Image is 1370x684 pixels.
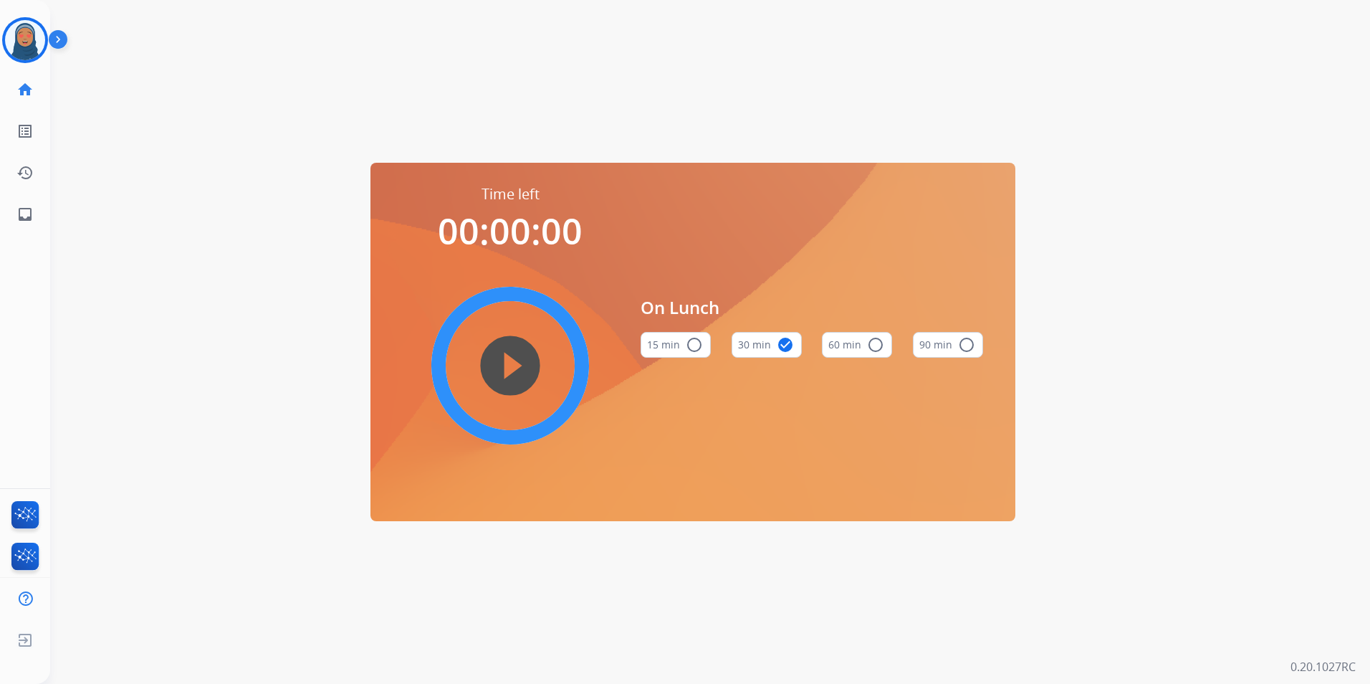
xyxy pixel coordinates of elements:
mat-icon: home [16,81,34,98]
button: 60 min [822,332,892,358]
mat-icon: radio_button_unchecked [867,336,884,353]
p: 0.20.1027RC [1290,658,1356,675]
span: On Lunch [641,295,983,320]
mat-icon: play_circle_filled [502,357,519,374]
button: 30 min [732,332,802,358]
mat-icon: radio_button_unchecked [686,336,703,353]
span: Time left [482,184,540,204]
button: 90 min [913,332,983,358]
img: avatar [5,20,45,60]
mat-icon: inbox [16,206,34,223]
mat-icon: list_alt [16,123,34,140]
span: 00:00:00 [438,206,583,255]
mat-icon: check_circle [777,336,794,353]
mat-icon: radio_button_unchecked [958,336,975,353]
mat-icon: history [16,164,34,181]
button: 15 min [641,332,711,358]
